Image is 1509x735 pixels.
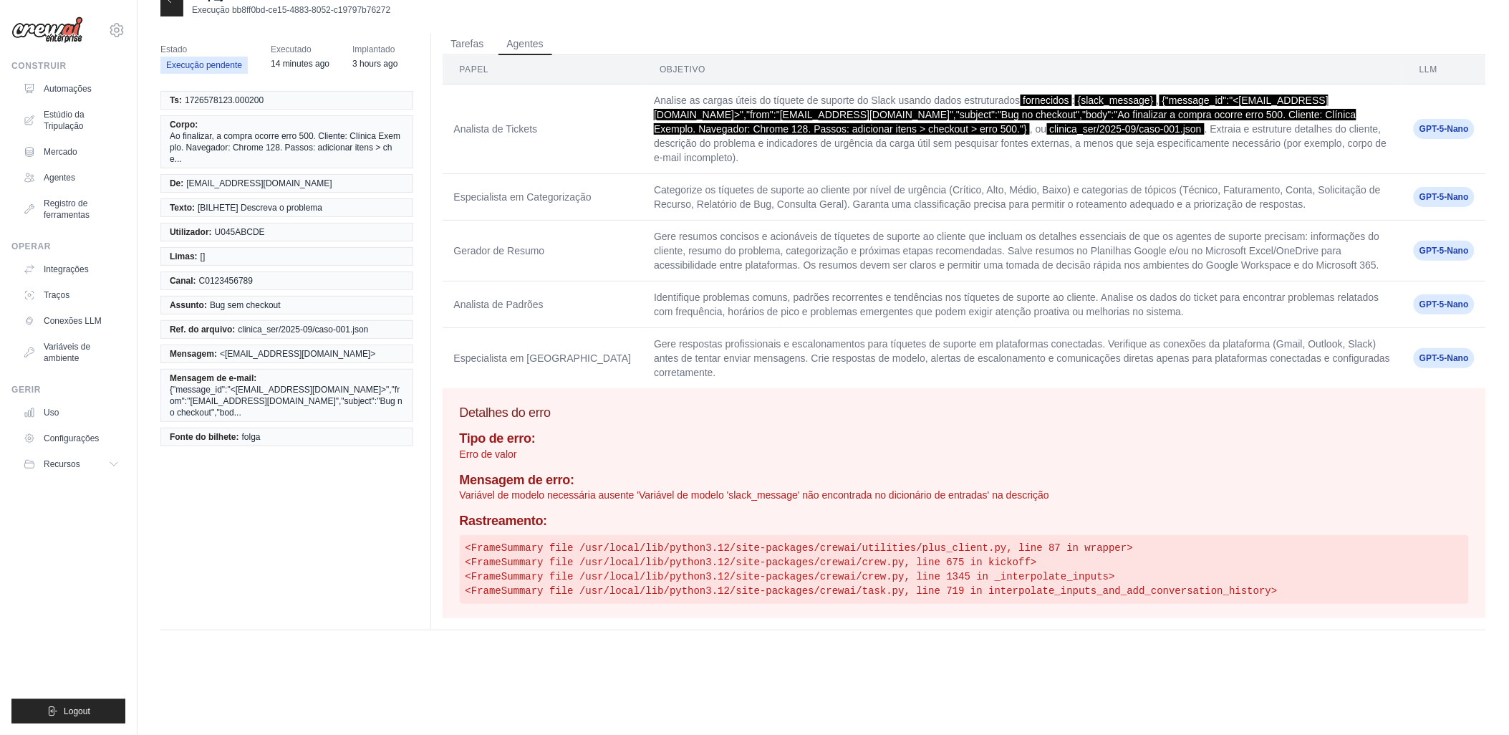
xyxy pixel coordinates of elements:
time: September 17, 2025 at 18:38 GMT-3 [352,59,397,69]
font: Registro de ferramentas [44,198,120,221]
span: De: [170,178,183,189]
a: Uso [17,401,125,424]
span: GPT-5-Nano [1414,348,1475,368]
span: [EMAIL_ADDRESS][DOMAIN_NAME] [186,178,332,189]
td: Identifique problemas comuns, padrões recorrentes e tendências nos tíquetes de suporte ao cliente... [642,282,1402,328]
span: {"message_id":"<[EMAIL_ADDRESS][DOMAIN_NAME]>","from":"[EMAIL_ADDRESS][DOMAIN_NAME]","subject":"B... [654,95,1356,135]
div: Widget de chat [1437,666,1509,735]
button: Tarefas [443,34,493,55]
span: [] [201,251,206,262]
span: Ts: [170,95,182,106]
span: GPT-5-Nano [1414,187,1475,207]
a: Automações [17,77,125,100]
span: Implantado [352,42,397,57]
span: Limas: [170,251,198,262]
span: Estado [160,42,248,57]
span: Mensagem de e-mail: [170,373,256,384]
span: GPT-5-Nano [1414,241,1475,261]
button: Agentes [498,34,552,55]
td: Gerador de Resumo [443,221,643,282]
font: Configurações [44,433,99,444]
div: Construir [11,60,125,72]
span: C0123456789 [199,275,253,287]
span: {slack_message} [1075,95,1157,106]
button: Logout [11,699,125,724]
pre: <FrameSummary file /usr/local/lib/python3.12/site-packages/crewai/utilities/plus_client.py, line ... [460,535,1469,604]
a: Configurações [17,427,125,450]
td: Analista de Tickets [443,85,643,174]
p: Variável de modelo necessária ausente 'Variável de modelo 'slack_message' não encontrada no dicio... [460,488,1469,502]
th: Papel [443,55,643,85]
a: Estúdio da Tripulação [17,103,125,138]
iframe: Chat Widget [1437,666,1509,735]
span: Ao finalizar, a compra ocorre erro 500. Cliente: Clínica Exemplo. Navegador: Chrome 128. Passos: ... [170,130,404,165]
span: [BILHETE] Descreva o problema [198,202,322,213]
div: Operar [11,241,125,252]
h4: Rastreamento: [460,514,1469,529]
td: Especialista em Categorização [443,174,643,221]
span: Assunto: [170,299,207,311]
span: Utilizador: [170,226,212,238]
a: Registro de ferramentas [17,192,125,226]
font: Conexões LLM [44,315,102,327]
th: LLM [1402,55,1486,85]
font: Integrações [44,264,89,275]
span: Corpo: [170,119,198,130]
span: Logout [64,706,90,717]
time: September 17, 2025 at 21:26 GMT-3 [271,59,329,69]
span: GPT-5-Nano [1414,119,1475,139]
font: Estúdio da Tripulação [44,109,120,132]
a: Mercado [17,140,125,163]
span: Recursos [44,458,80,470]
span: folga [242,431,261,443]
font: Automações [44,83,92,95]
span: clinica_ser/2025-09/caso-001.json [1047,123,1205,135]
span: Canal: [170,275,196,287]
p: Execução bb8ff0bd-ce15-4883-8052-c19797b76272 [192,4,390,16]
div: Gerir [11,384,125,395]
h4: Tipo de erro: [460,431,1469,447]
span: <[EMAIL_ADDRESS][DOMAIN_NAME]> [220,348,375,360]
span: {"message_id":"<[EMAIL_ADDRESS][DOMAIN_NAME]>","from":"[EMAIL_ADDRESS][DOMAIN_NAME]","subject":"B... [170,384,404,418]
span: Executado [271,42,329,57]
td: Gere respostas profissionais e escalonamentos para tíquetes de suporte em plataformas conectadas.... [642,328,1402,389]
th: Objetivo [642,55,1402,85]
h3: Detalhes do erro [460,403,1469,423]
span: 1726578123.000200 [185,95,264,106]
td: Analista de Padrões [443,282,643,328]
span: Fonte do bilhete: [170,431,239,443]
h4: Mensagem de erro: [460,473,1469,489]
td: Especialista em [GEOGRAPHIC_DATA] [443,328,643,389]
span: Texto: [170,202,195,213]
span: Execução pendente [160,57,248,74]
font: Variáveis de ambiente [44,341,120,364]
a: Integrações [17,258,125,281]
span: Bug sem checkout [210,299,281,311]
td: Analise as cargas úteis do tíquete de suporte do Slack usando dados estruturados : , , ou . Extra... [642,85,1402,174]
a: Agentes [17,166,125,189]
font: Agentes [44,172,75,183]
button: Recursos [17,453,125,476]
td: Categorize os tíquetes de suporte ao cliente por nível de urgência (Crítico, Alto, Médio, Baixo) ... [642,174,1402,221]
span: U045ABCDE [215,226,265,238]
font: Traços [44,289,69,301]
span: fornecidos [1021,95,1073,106]
a: Traços [17,284,125,307]
a: Conexões LLM [17,309,125,332]
a: Variáveis de ambiente [17,335,125,370]
img: Logotipo [11,16,83,44]
span: Ref. do arquivo: [170,324,235,335]
span: Mensagem: [170,348,217,360]
p: Erro de valor [460,447,1469,461]
font: Mercado [44,146,77,158]
td: Gere resumos concisos e acionáveis de tíquetes de suporte ao cliente que incluam os detalhes esse... [642,221,1402,282]
span: clinica_ser/2025-09/caso-001.json [238,324,368,335]
span: GPT-5-Nano [1414,294,1475,314]
font: Uso [44,407,59,418]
